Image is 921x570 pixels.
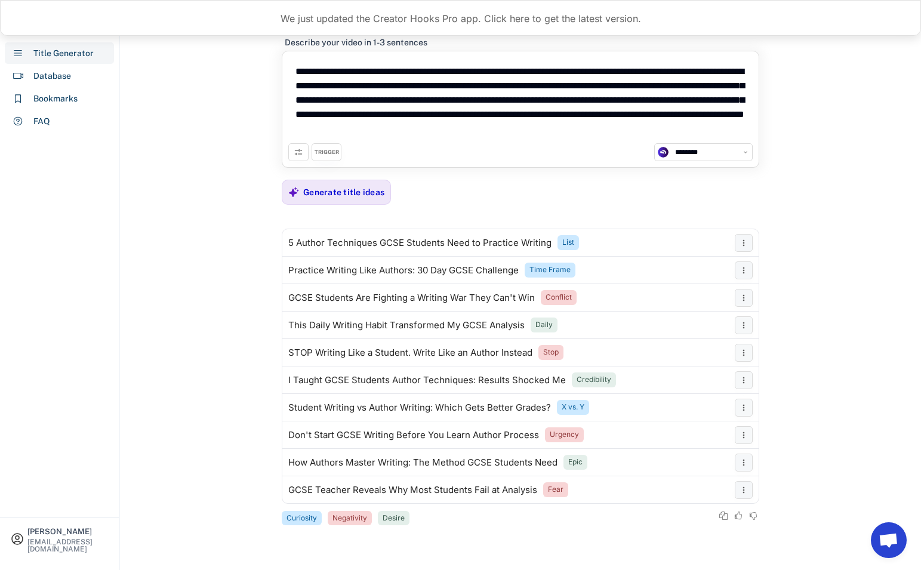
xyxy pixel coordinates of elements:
div: How Authors Master Writing: The Method GCSE Students Need [288,458,557,467]
div: 5 Author Techniques GCSE Students Need to Practice Writing [288,238,552,248]
div: TRIGGER [315,149,339,156]
div: Stop [543,347,559,358]
div: X vs. Y [562,402,584,412]
div: Epic [568,457,583,467]
div: Don't Start GCSE Writing Before You Learn Author Process [288,430,539,440]
div: Conflict [546,292,572,303]
div: Title Generator [33,47,94,60]
div: This Daily Writing Habit Transformed My GCSE Analysis [288,321,525,330]
div: [PERSON_NAME] [27,528,109,535]
div: I Taught GCSE Students Author Techniques: Results Shocked Me [288,375,566,385]
div: Student Writing vs Author Writing: Which Gets Better Grades? [288,403,551,412]
div: Describe your video in 1-3 sentences [285,37,427,48]
div: Daily [535,320,553,330]
div: Fear [548,485,563,495]
div: [EMAIL_ADDRESS][DOMAIN_NAME] [27,538,109,553]
div: GCSE Students Are Fighting a Writing War They Can't Win [288,293,535,303]
div: List [562,238,574,248]
div: Desire [383,513,405,523]
div: Curiosity [287,513,317,523]
div: Credibility [577,375,611,385]
div: Generate title ideas [303,187,384,198]
div: Practice Writing Like Authors: 30 Day GCSE Challenge [288,266,519,275]
div: Bookmarks [33,93,78,105]
img: channels4_profile.jpg [658,147,669,158]
div: Time Frame [529,265,571,275]
div: STOP Writing Like a Student. Write Like an Author Instead [288,348,532,358]
div: Negativity [332,513,367,523]
div: Urgency [550,430,579,440]
div: FAQ [33,115,50,128]
div: GCSE Teacher Reveals Why Most Students Fail at Analysis [288,485,537,495]
div: Database [33,70,71,82]
a: Open chat [871,522,907,558]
